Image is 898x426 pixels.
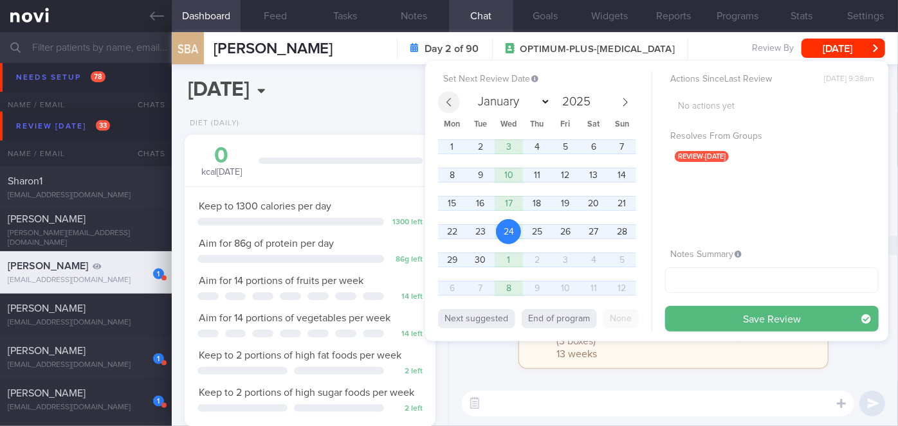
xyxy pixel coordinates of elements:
[553,247,578,272] span: October 3, 2025
[609,219,634,244] span: September 28, 2025
[553,191,578,216] span: September 19, 2025
[524,163,549,188] span: September 11, 2025
[8,303,86,314] span: [PERSON_NAME]
[553,276,578,301] span: October 10, 2025
[581,134,606,159] span: September 6, 2025
[609,276,634,301] span: October 12, 2025
[8,191,164,200] div: [EMAIL_ADDRESS][DOMAIN_NAME]
[609,163,634,188] span: September 14, 2025
[496,247,521,272] span: October 1, 2025
[551,121,580,129] span: Fri
[199,313,390,323] span: Aim for 14 portions of vegetables per week
[752,43,794,55] span: Review By
[524,191,549,216] span: September 18, 2025
[390,218,423,227] div: 1300 left
[472,92,551,112] select: Month
[609,191,634,216] span: September 21, 2025
[8,176,42,186] span: Sharon1
[199,350,401,360] span: Keep to 2 portions of high fat foods per week
[439,163,464,188] span: September 8, 2025
[8,360,164,370] div: [EMAIL_ADDRESS][DOMAIN_NAME]
[199,201,331,211] span: Keep to 1300 calories per day
[438,121,466,129] span: Mon
[214,41,333,57] span: [PERSON_NAME]
[153,396,164,407] div: 1
[581,247,606,272] span: October 4, 2025
[120,141,172,166] div: Chats
[520,43,675,56] span: OPTIMUM-PLUS-[MEDICAL_DATA]
[468,247,493,272] span: September 30, 2025
[496,163,521,188] span: September 10, 2025
[557,96,592,108] input: Year
[553,219,578,244] span: September 26, 2025
[390,330,423,339] div: 14 left
[390,255,423,265] div: 86 g left
[8,261,88,271] span: [PERSON_NAME]
[169,24,207,74] div: SBA
[8,93,164,102] div: [EMAIL_ADDRESS][DOMAIN_NAME]
[390,292,423,302] div: 14 left
[197,145,246,167] div: 0
[8,318,164,328] div: [EMAIL_ADDRESS][DOMAIN_NAME]
[439,219,464,244] span: September 22, 2025
[553,163,578,188] span: September 12, 2025
[524,247,549,272] span: October 2, 2025
[496,191,521,216] span: September 17, 2025
[581,276,606,301] span: October 11, 2025
[199,238,334,249] span: Aim for 86g of protein per day
[609,134,634,159] span: September 7, 2025
[439,247,464,272] span: September 29, 2025
[197,145,246,179] div: kcal [DATE]
[524,276,549,301] span: October 9, 2025
[443,74,646,85] label: Set Next Review Date
[13,118,113,135] div: Review [DATE]
[466,121,495,129] span: Tue
[581,191,606,216] span: September 20, 2025
[153,353,164,364] div: 1
[678,101,879,112] p: No actions yet
[96,120,110,131] span: 33
[824,75,874,84] span: [DATE] 9:38am
[670,131,874,143] label: Resolves From Groups
[496,219,521,244] span: September 24, 2025
[608,121,636,129] span: Sun
[665,306,879,332] button: Save Review
[670,74,874,85] label: Actions Since Last Review
[524,134,549,159] span: September 4, 2025
[581,163,606,188] span: September 13, 2025
[425,42,479,55] strong: Day 2 of 90
[468,276,493,301] span: October 7, 2025
[8,229,164,248] div: [PERSON_NAME][EMAIL_ADDRESS][DOMAIN_NAME]
[8,346,86,356] span: [PERSON_NAME]
[439,276,464,301] span: October 6, 2025
[390,404,423,414] div: 2 left
[496,134,521,159] span: September 3, 2025
[8,388,86,398] span: [PERSON_NAME]
[468,191,493,216] span: September 16, 2025
[522,309,597,328] button: End of program
[185,119,239,129] div: Diet (Daily)
[609,247,634,272] span: October 5, 2025
[553,134,578,159] span: September 5, 2025
[439,191,464,216] span: September 15, 2025
[468,134,493,159] span: September 2, 2025
[556,349,597,359] span: 13 weeks
[523,121,551,129] span: Thu
[8,276,164,285] div: [EMAIL_ADDRESS][DOMAIN_NAME]
[8,65,86,88] span: [PERSON_NAME] [PERSON_NAME]
[670,250,742,259] span: Notes Summary
[468,219,493,244] span: September 23, 2025
[524,219,549,244] span: September 25, 2025
[390,367,423,377] div: 2 left
[802,39,885,58] button: [DATE]
[438,309,515,328] button: Next suggested
[153,269,164,280] div: 1
[439,134,464,159] span: September 1, 2025
[8,403,164,413] div: [EMAIL_ADDRESS][DOMAIN_NAME]
[8,214,86,224] span: [PERSON_NAME]
[468,163,493,188] span: September 9, 2025
[581,219,606,244] span: September 27, 2025
[496,276,521,301] span: October 8, 2025
[199,276,363,286] span: Aim for 14 portions of fruits per week
[199,387,414,398] span: Keep to 2 portions of high sugar foods per week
